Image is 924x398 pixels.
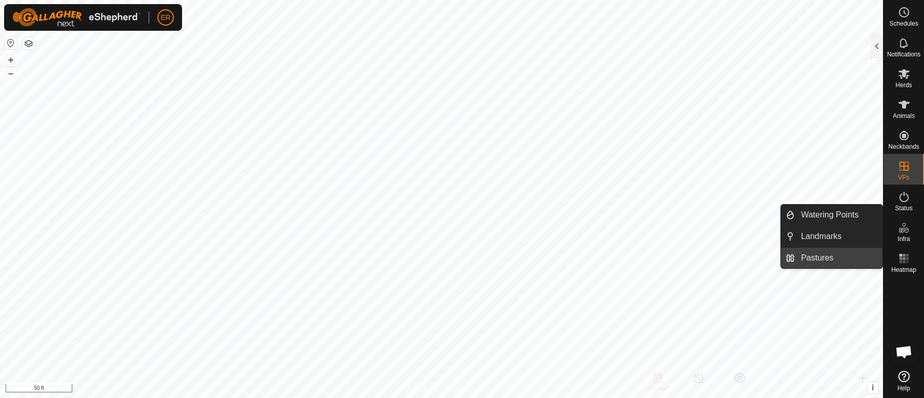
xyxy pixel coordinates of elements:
[781,248,882,268] li: Pastures
[5,37,17,49] button: Reset Map
[888,144,919,150] span: Neckbands
[452,385,482,394] a: Contact Us
[891,267,916,273] span: Heatmap
[23,37,35,50] button: Map Layers
[898,174,909,181] span: VPs
[887,51,920,57] span: Notifications
[895,205,912,211] span: Status
[889,336,919,367] a: Open chat
[867,382,878,393] button: i
[801,209,858,221] span: Watering Points
[160,12,170,23] span: ER
[897,385,910,391] span: Help
[889,21,918,27] span: Schedules
[895,82,912,88] span: Herds
[795,248,882,268] a: Pastures
[401,385,439,394] a: Privacy Policy
[5,67,17,79] button: –
[897,236,910,242] span: Infra
[795,205,882,225] a: Watering Points
[781,205,882,225] li: Watering Points
[801,252,833,264] span: Pastures
[5,54,17,66] button: +
[795,226,882,247] a: Landmarks
[872,383,874,392] span: i
[883,367,924,395] a: Help
[801,230,841,243] span: Landmarks
[893,113,915,119] span: Animals
[781,226,882,247] li: Landmarks
[12,8,140,27] img: Gallagher Logo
